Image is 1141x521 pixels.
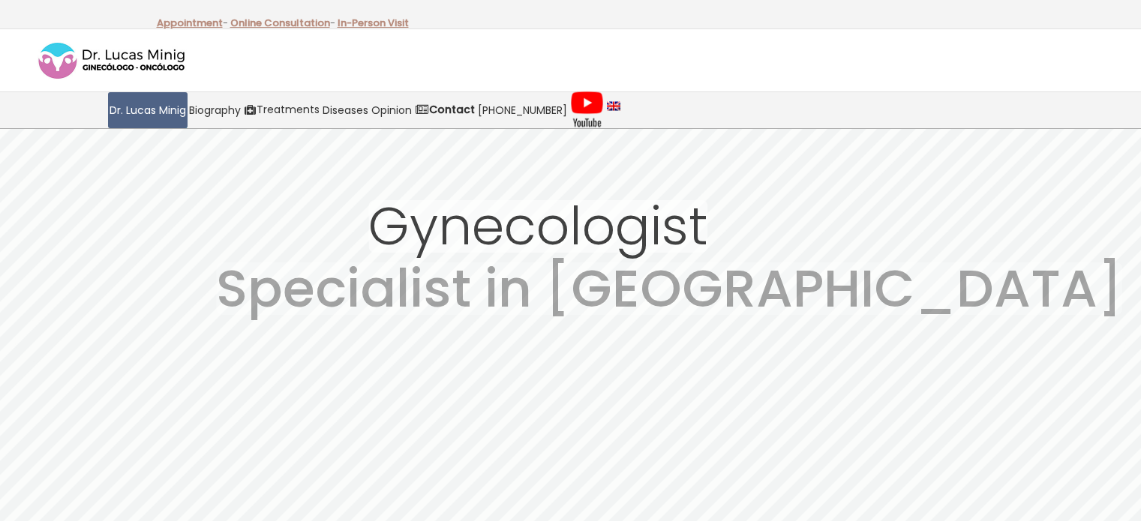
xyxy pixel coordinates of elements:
[371,103,412,118] font: Opinion
[189,103,241,118] font: Biography
[413,92,476,128] a: Contact
[223,16,228,30] font: -
[429,102,475,117] font: Contact
[230,16,330,30] a: Online Consultation
[478,103,567,118] font: [PHONE_NUMBER]
[323,103,368,118] font: Diseases
[338,16,409,30] a: In-Person Visit
[607,102,620,111] img: language english
[216,251,1122,325] font: Specialist in [GEOGRAPHIC_DATA]
[370,92,413,128] a: Opinion
[257,102,320,117] font: Treatments
[476,92,569,128] a: [PHONE_NUMBER]
[605,92,622,128] a: language english
[110,103,186,118] font: Dr. Lucas Minig
[108,92,188,128] a: Dr. Lucas Minig
[321,92,370,128] a: Diseases
[157,16,223,30] a: Appointment
[570,91,604,129] img: Videos Youtube Ginecología
[569,92,605,128] a: Videos Youtube Ginecología
[368,189,707,263] font: Gynecologist
[242,92,321,128] a: Treatments
[330,16,335,30] font: -
[188,92,242,128] a: Biography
